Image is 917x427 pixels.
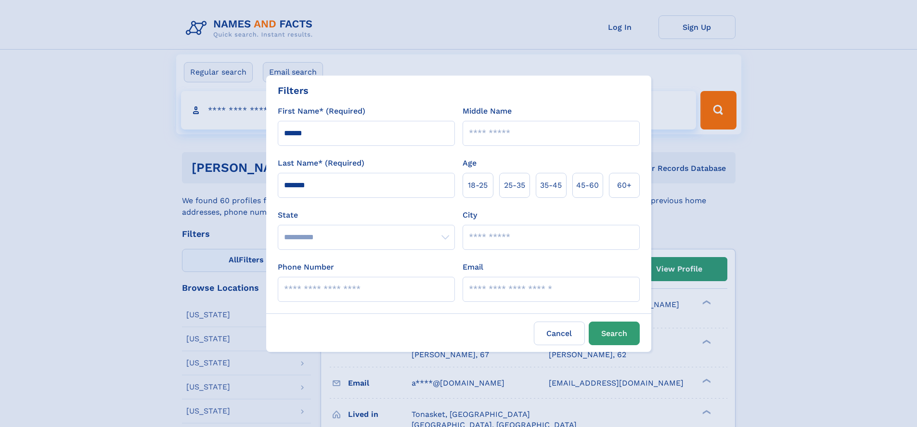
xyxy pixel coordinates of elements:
[463,209,477,221] label: City
[576,180,599,191] span: 45‑60
[278,209,455,221] label: State
[617,180,632,191] span: 60+
[463,157,477,169] label: Age
[278,261,334,273] label: Phone Number
[534,322,585,345] label: Cancel
[504,180,525,191] span: 25‑35
[468,180,488,191] span: 18‑25
[278,157,364,169] label: Last Name* (Required)
[278,105,365,117] label: First Name* (Required)
[278,83,309,98] div: Filters
[463,105,512,117] label: Middle Name
[463,261,483,273] label: Email
[589,322,640,345] button: Search
[540,180,562,191] span: 35‑45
